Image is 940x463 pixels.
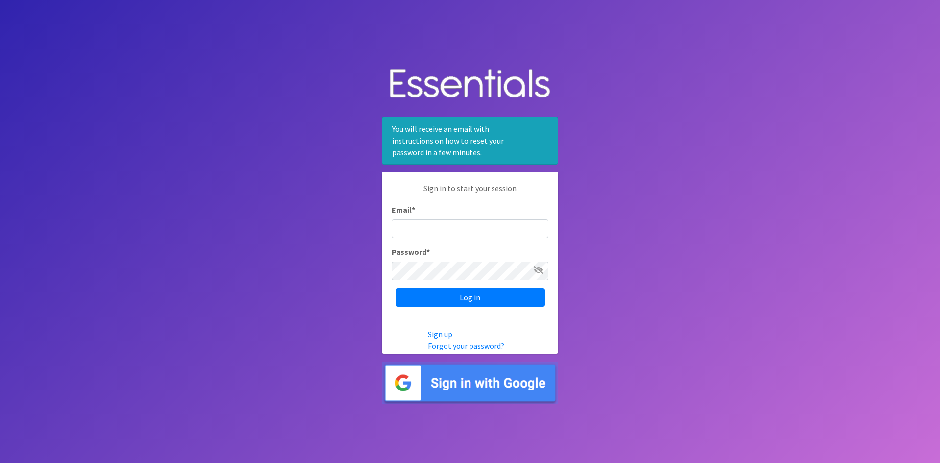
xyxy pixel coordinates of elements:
abbr: required [426,247,430,257]
img: Human Essentials [382,59,558,109]
img: Sign in with Google [382,362,558,404]
label: Password [392,246,430,258]
abbr: required [412,205,415,215]
p: Sign in to start your session [392,182,548,204]
a: Sign up [428,329,452,339]
label: Email [392,204,415,216]
div: You will receive an email with instructions on how to reset your password in a few minutes. [382,117,558,165]
a: Forgot your password? [428,341,504,351]
input: Log in [396,288,545,307]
